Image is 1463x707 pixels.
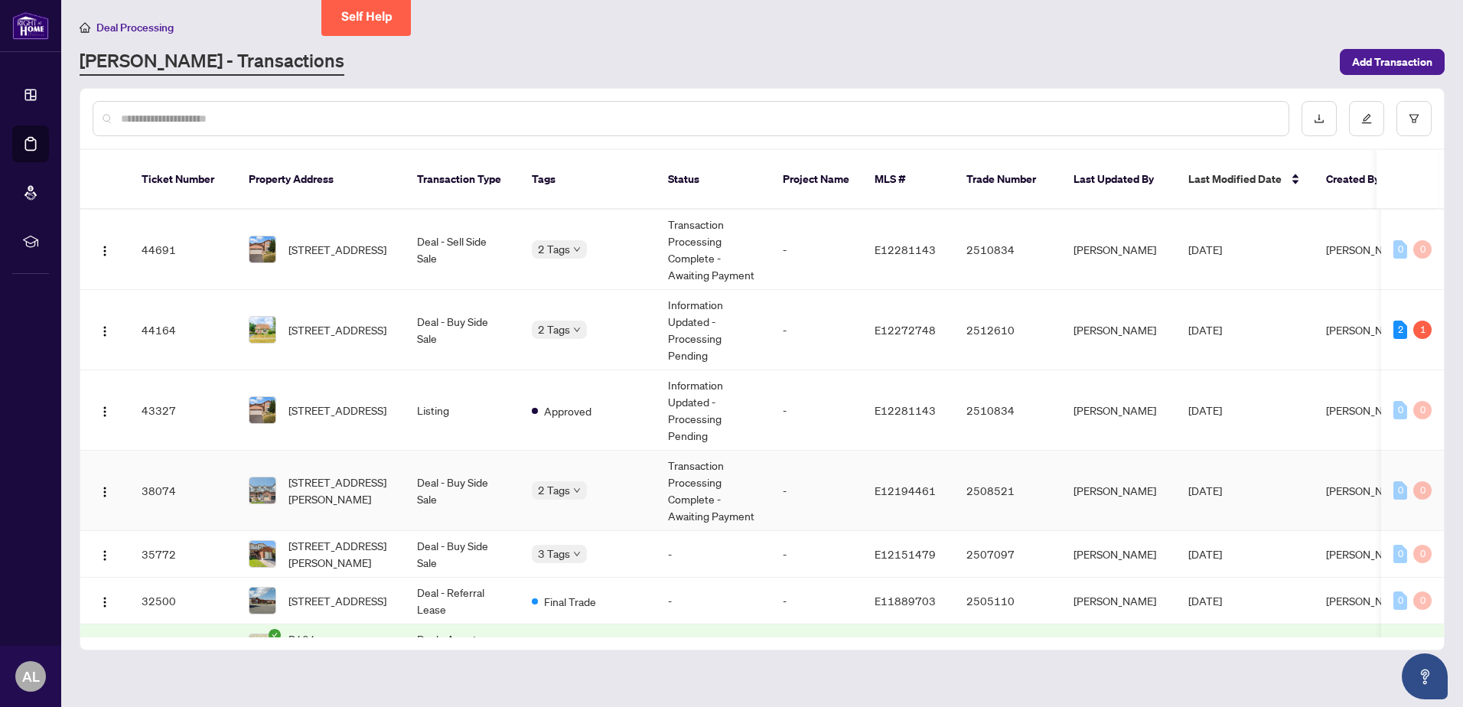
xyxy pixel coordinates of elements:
[1413,401,1432,419] div: 0
[1188,323,1222,337] span: [DATE]
[1326,484,1409,497] span: [PERSON_NAME]
[249,477,275,503] img: thumbnail-img
[1413,240,1432,259] div: 0
[288,630,393,664] span: B101-[STREET_ADDRESS][PERSON_NAME]
[22,666,40,687] span: AL
[573,326,581,334] span: down
[1188,484,1222,497] span: [DATE]
[538,545,570,562] span: 3 Tags
[288,402,386,419] span: [STREET_ADDRESS]
[93,318,117,342] button: Logo
[573,246,581,253] span: down
[1061,290,1176,370] td: [PERSON_NAME]
[129,150,236,210] th: Ticket Number
[129,578,236,624] td: 32500
[875,594,936,608] span: E11889703
[288,321,386,338] span: [STREET_ADDRESS]
[288,474,393,507] span: [STREET_ADDRESS][PERSON_NAME]
[1188,547,1222,561] span: [DATE]
[538,321,570,338] span: 2 Tags
[771,451,862,531] td: -
[405,578,520,624] td: Deal - Referral Lease
[538,240,570,258] span: 2 Tags
[954,290,1061,370] td: 2512610
[1393,321,1407,339] div: 2
[1413,481,1432,500] div: 0
[99,245,111,257] img: Logo
[1393,240,1407,259] div: 0
[405,531,520,578] td: Deal - Buy Side Sale
[1409,113,1419,124] span: filter
[405,451,520,531] td: Deal - Buy Side Sale
[129,624,236,671] td: 18296
[1352,50,1432,74] span: Add Transaction
[129,290,236,370] td: 44164
[656,531,771,578] td: -
[771,210,862,290] td: -
[405,370,520,451] td: Listing
[573,550,581,558] span: down
[875,547,936,561] span: E12151479
[656,210,771,290] td: Transaction Processing Complete - Awaiting Payment
[93,398,117,422] button: Logo
[656,290,771,370] td: Information Updated - Processing Pending
[1061,451,1176,531] td: [PERSON_NAME]
[1188,243,1222,256] span: [DATE]
[249,397,275,423] img: thumbnail-img
[129,451,236,531] td: 38074
[954,210,1061,290] td: 2510834
[771,150,862,210] th: Project Name
[93,237,117,262] button: Logo
[771,624,862,671] td: -
[1188,403,1222,417] span: [DATE]
[405,290,520,370] td: Deal - Buy Side Sale
[405,624,520,671] td: Deal - Agent Double End Lease
[129,210,236,290] td: 44691
[1188,594,1222,608] span: [DATE]
[80,22,90,33] span: home
[129,370,236,451] td: 43327
[12,11,49,40] img: logo
[269,629,281,641] span: check-circle
[862,150,954,210] th: MLS #
[954,624,1061,671] td: 2420063
[875,243,936,256] span: E12281143
[1396,101,1432,136] button: filter
[288,592,386,609] span: [STREET_ADDRESS]
[249,317,275,343] img: thumbnail-img
[249,634,275,660] img: thumbnail-img
[954,451,1061,531] td: 2508521
[954,370,1061,451] td: 2510834
[1413,321,1432,339] div: 1
[1326,243,1409,256] span: [PERSON_NAME]
[1314,113,1325,124] span: download
[771,370,862,451] td: -
[249,236,275,262] img: thumbnail-img
[93,635,117,660] button: Logo
[1061,150,1176,210] th: Last Updated By
[656,451,771,531] td: Transaction Processing Complete - Awaiting Payment
[405,150,520,210] th: Transaction Type
[1326,547,1409,561] span: [PERSON_NAME]
[1302,101,1337,136] button: download
[771,531,862,578] td: -
[249,588,275,614] img: thumbnail-img
[1349,101,1384,136] button: edit
[1314,150,1406,210] th: Created By
[288,241,386,258] span: [STREET_ADDRESS]
[99,486,111,498] img: Logo
[1402,653,1448,699] button: Open asap
[99,549,111,562] img: Logo
[341,9,393,24] span: Self Help
[1061,578,1176,624] td: [PERSON_NAME]
[96,21,174,34] span: Deal Processing
[656,370,771,451] td: Information Updated - Processing Pending
[80,48,344,76] a: [PERSON_NAME] - Transactions
[544,593,596,610] span: Final Trade
[99,596,111,608] img: Logo
[954,150,1061,210] th: Trade Number
[405,210,520,290] td: Deal - Sell Side Sale
[93,588,117,613] button: Logo
[1340,49,1445,75] button: Add Transaction
[520,150,656,210] th: Tags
